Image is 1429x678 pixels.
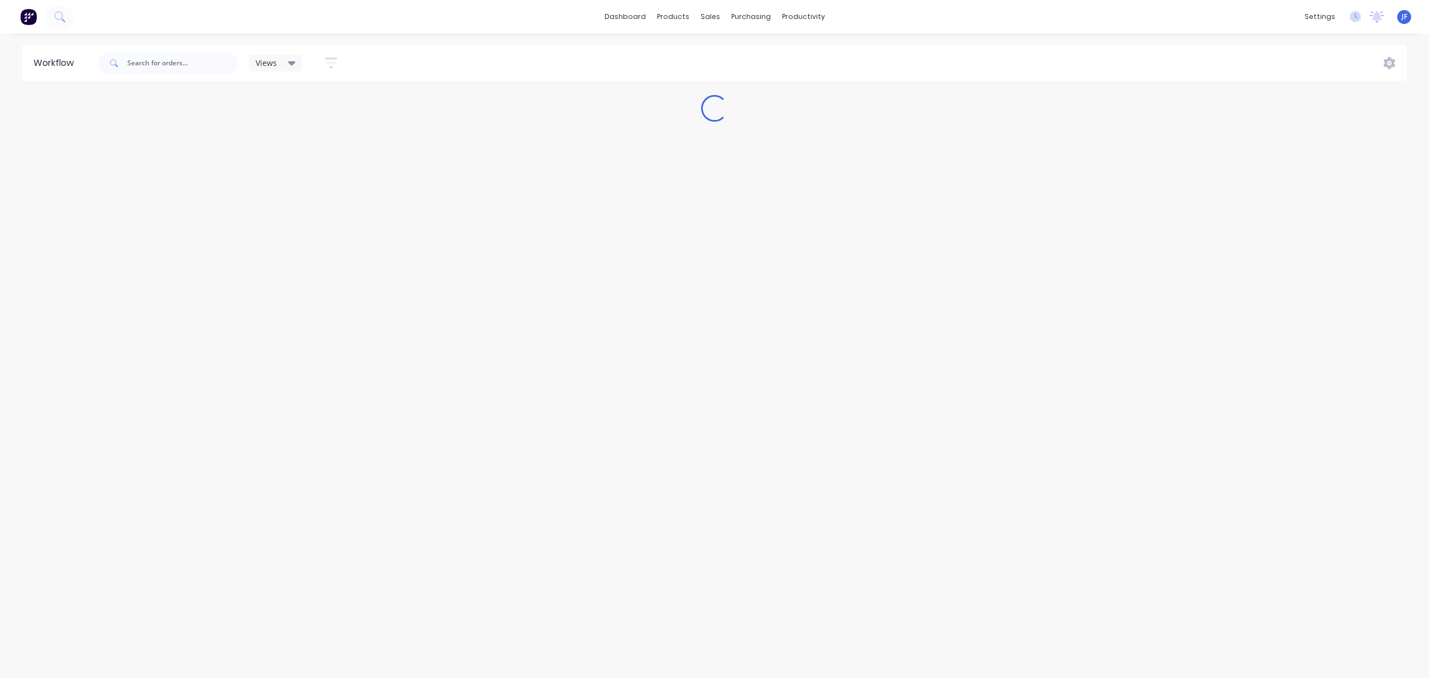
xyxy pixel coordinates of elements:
[599,8,651,25] a: dashboard
[651,8,695,25] div: products
[695,8,726,25] div: sales
[33,56,79,70] div: Workflow
[776,8,831,25] div: productivity
[256,57,277,69] span: Views
[127,52,238,74] input: Search for orders...
[1299,8,1341,25] div: settings
[20,8,37,25] img: Factory
[726,8,776,25] div: purchasing
[1402,12,1407,22] span: JF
